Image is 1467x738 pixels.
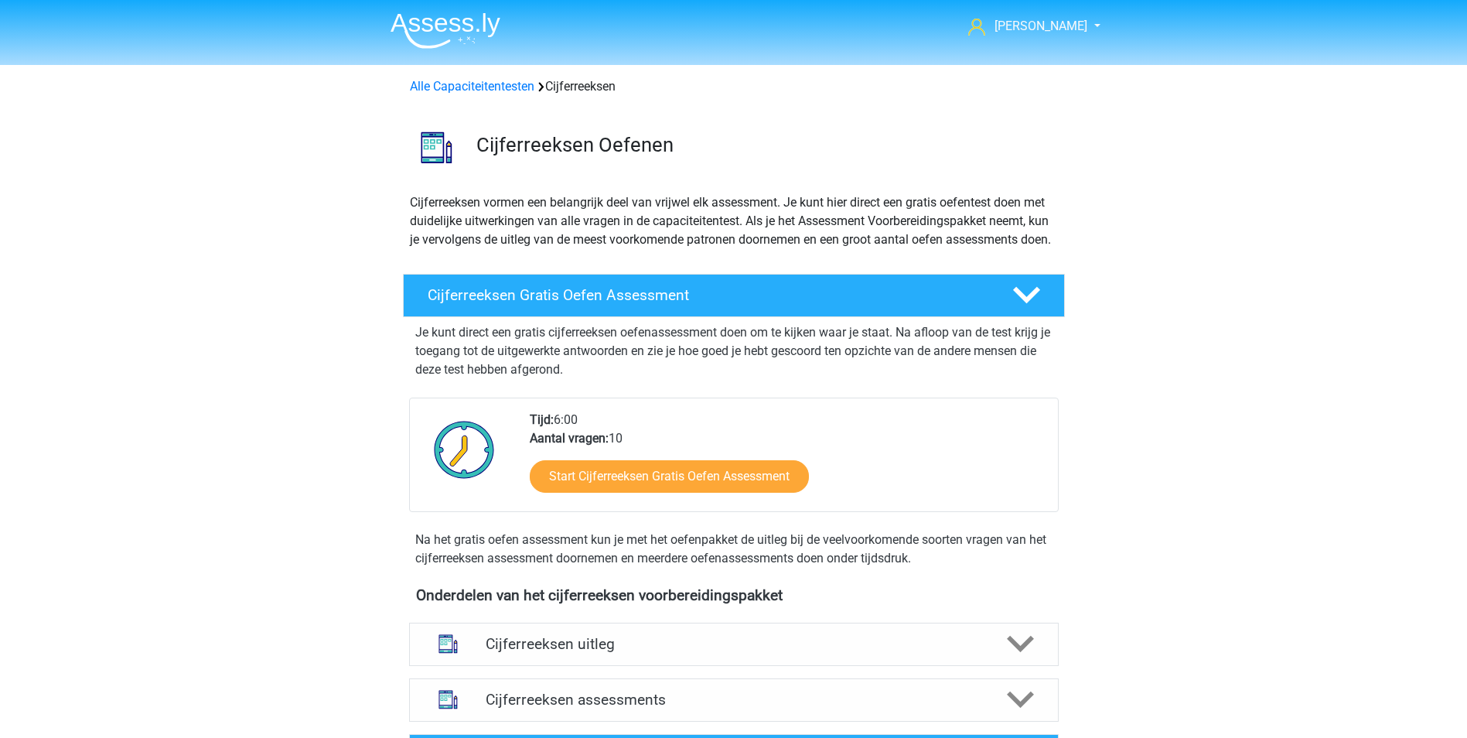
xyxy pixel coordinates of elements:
[416,586,1052,604] h4: Onderdelen van het cijferreeksen voorbereidingspakket
[404,114,469,180] img: cijferreeksen
[530,412,554,427] b: Tijd:
[518,411,1057,511] div: 6:00 10
[962,17,1089,36] a: [PERSON_NAME]
[403,678,1065,722] a: assessments Cijferreeksen assessments
[403,623,1065,666] a: uitleg Cijferreeksen uitleg
[404,77,1064,96] div: Cijferreeksen
[428,624,468,664] img: cijferreeksen uitleg
[486,691,982,709] h4: Cijferreeksen assessments
[415,323,1052,379] p: Je kunt direct een gratis cijferreeksen oefenassessment doen om te kijken waar je staat. Na afloo...
[428,286,988,304] h4: Cijferreeksen Gratis Oefen Assessment
[476,133,1052,157] h3: Cijferreeksen Oefenen
[410,79,534,94] a: Alle Capaciteitentesten
[428,680,468,719] img: cijferreeksen assessments
[397,274,1071,317] a: Cijferreeksen Gratis Oefen Assessment
[530,460,809,493] a: Start Cijferreeksen Gratis Oefen Assessment
[391,12,500,49] img: Assessly
[409,531,1059,568] div: Na het gratis oefen assessment kun je met het oefenpakket de uitleg bij de veelvoorkomende soorte...
[425,411,503,488] img: Klok
[486,635,982,653] h4: Cijferreeksen uitleg
[410,193,1058,249] p: Cijferreeksen vormen een belangrijk deel van vrijwel elk assessment. Je kunt hier direct een grat...
[994,19,1087,33] span: [PERSON_NAME]
[530,431,609,446] b: Aantal vragen:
